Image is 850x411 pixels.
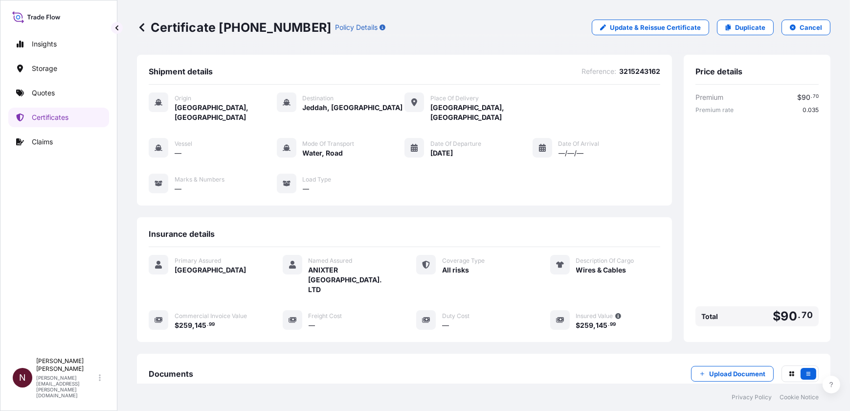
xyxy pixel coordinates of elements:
button: Cancel [782,20,830,35]
span: Commercial Invoice Value [175,312,247,320]
span: $ [175,322,179,329]
span: Named Assured [309,257,353,265]
span: , [192,322,195,329]
p: Cancel [800,23,822,32]
span: Premium rate [695,106,734,114]
span: Shipment details [149,67,213,76]
button: Upload Document [691,366,774,382]
a: Insights [8,34,109,54]
span: Date of Departure [430,140,481,148]
a: Update & Reissue Certificate [592,20,709,35]
p: Policy Details [335,23,378,32]
p: Storage [32,64,57,73]
a: Privacy Policy [732,393,772,401]
span: — [303,184,310,194]
p: Certificates [32,113,68,122]
span: Total [701,312,718,321]
span: Price details [695,67,742,76]
span: — [175,148,181,158]
span: [GEOGRAPHIC_DATA], [GEOGRAPHIC_DATA] [175,103,277,122]
span: Jeddah, [GEOGRAPHIC_DATA] [303,103,403,113]
span: ANIXTER [GEOGRAPHIC_DATA]. LTD [309,265,393,295]
span: 70 [813,95,819,98]
span: Duty Cost [442,312,470,320]
span: Mode of Transport [303,140,355,148]
span: 145 [195,322,206,329]
span: . [608,323,609,326]
a: Certificates [8,108,109,127]
span: Water, Road [303,148,343,158]
span: , [594,322,596,329]
span: — [442,320,449,330]
span: Date of Arrival [559,140,600,148]
span: Insured Value [576,312,613,320]
span: 259 [179,322,192,329]
p: Quotes [32,88,55,98]
span: — [175,184,181,194]
span: Vessel [175,140,192,148]
span: —/—/— [559,148,584,158]
span: Premium [695,92,723,102]
span: 70 [802,312,813,318]
p: [PERSON_NAME] [PERSON_NAME] [36,357,97,373]
span: Reference : [582,67,616,76]
span: . [207,323,208,326]
span: [GEOGRAPHIC_DATA], [GEOGRAPHIC_DATA] [430,103,533,122]
span: $ [773,310,781,322]
span: . [798,312,801,318]
span: Marks & Numbers [175,176,224,183]
a: Duplicate [717,20,774,35]
span: Load Type [303,176,332,183]
span: 0.035 [803,106,819,114]
span: All risks [442,265,469,275]
span: [DATE] [430,148,453,158]
a: Storage [8,59,109,78]
span: — [309,320,315,330]
span: Wires & Cables [576,265,626,275]
span: 99 [209,323,215,326]
span: 90 [802,94,810,101]
a: Claims [8,132,109,152]
span: [GEOGRAPHIC_DATA] [175,265,246,275]
a: Cookie Notice [780,393,819,401]
span: N [19,373,26,383]
p: Update & Reissue Certificate [610,23,701,32]
span: Origin [175,94,191,102]
span: Place of Delivery [430,94,479,102]
span: . [811,95,812,98]
p: Insights [32,39,57,49]
span: Freight Cost [309,312,342,320]
p: Certificate [PHONE_NUMBER] [137,20,331,35]
span: Documents [149,369,193,379]
a: Quotes [8,83,109,103]
span: 99 [610,323,616,326]
p: Claims [32,137,53,147]
span: 145 [596,322,608,329]
span: $ [576,322,581,329]
span: 3215243162 [619,67,660,76]
span: Description Of Cargo [576,257,634,265]
p: [PERSON_NAME][EMAIL_ADDRESS][PERSON_NAME][DOMAIN_NAME] [36,375,97,398]
p: Upload Document [709,369,765,379]
span: Destination [303,94,334,102]
span: Coverage Type [442,257,485,265]
span: Primary Assured [175,257,221,265]
span: 90 [781,310,797,322]
span: Insurance details [149,229,215,239]
span: $ [797,94,802,101]
span: 259 [581,322,594,329]
p: Duplicate [735,23,765,32]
